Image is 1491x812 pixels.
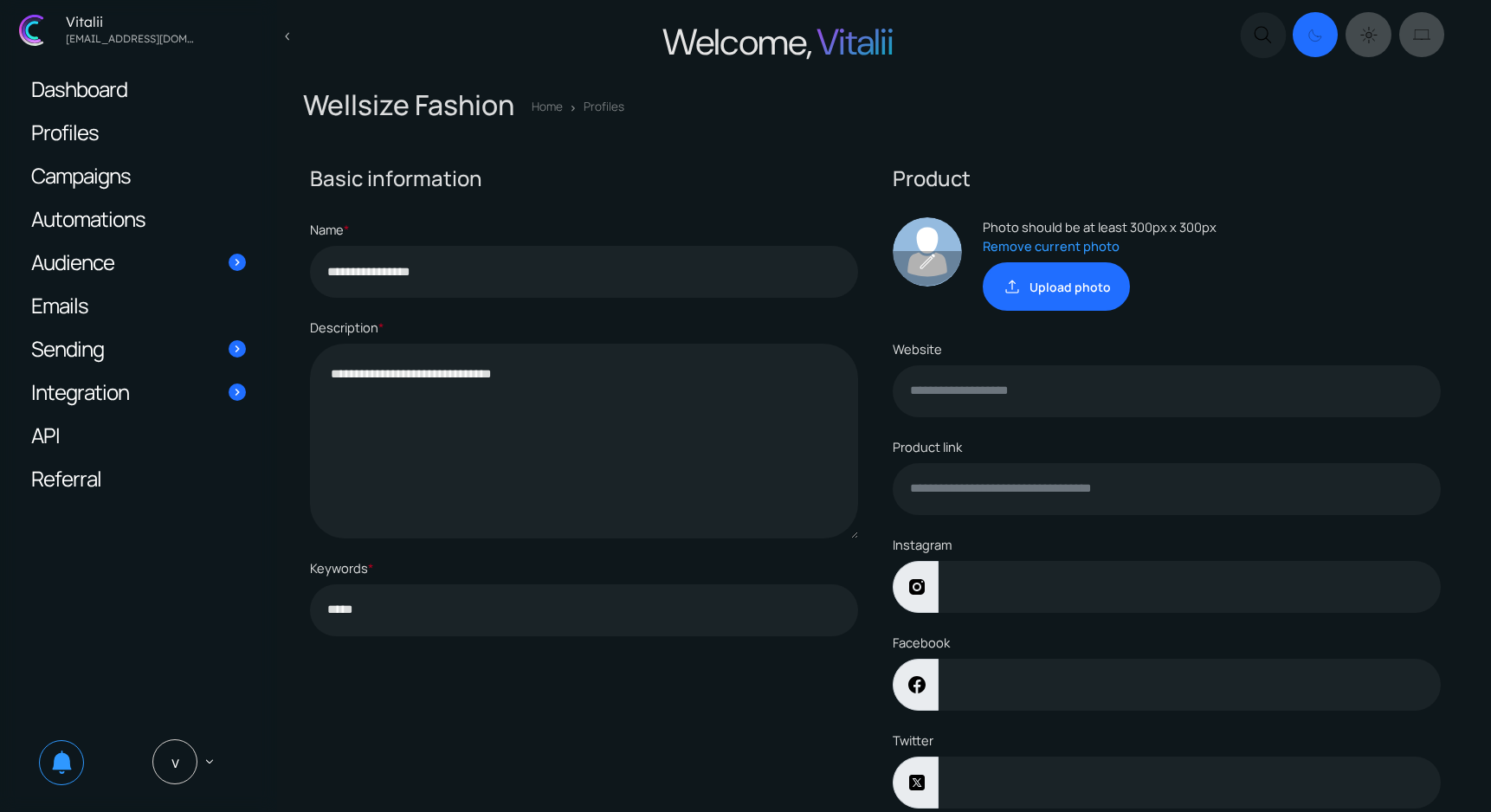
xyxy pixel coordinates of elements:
a: Integration [14,371,263,413]
span: Wellsize Fashion [303,86,514,124]
a: Profiles [14,111,263,153]
label: Product link [893,435,1441,459]
span: V [152,739,197,784]
span: Welcome, [662,18,811,66]
span: Sending [31,339,104,358]
label: Facebook [893,630,1441,654]
label: Website [893,337,1441,361]
span: API [31,426,60,444]
span: upload [1002,276,1023,297]
a: uploadUpload photo [983,262,1130,311]
a: Sending [14,327,263,370]
a: Dashboard [14,68,263,110]
div: Photo should be at least 300px x 300px [983,217,1440,311]
div: vitalijgladkij@gmail.com [61,29,199,45]
span: keyboard_arrow_down [202,754,217,770]
span: Automations [31,209,145,228]
a: Audience [14,241,263,283]
h3: Basic information [310,164,858,193]
a: Campaigns [14,154,263,197]
label: Description [310,315,858,339]
a: Home [532,99,563,114]
label: Instagram [893,532,1441,557]
a: Automations [14,197,263,240]
span: Campaigns [31,166,131,184]
span: edit [917,251,938,272]
div: Vitalii [61,15,199,29]
span: Referral [31,469,101,487]
label: Name [310,217,858,242]
span: Dashboard [31,80,127,98]
a: API [14,414,263,456]
div: Dark mode switcher [1290,9,1448,61]
span: Integration [31,383,129,401]
a: Referral [14,457,263,499]
span: Profiles [31,123,99,141]
label: Keywords [310,556,858,580]
span: Emails [31,296,88,314]
a: Emails [14,284,263,326]
a: V keyboard_arrow_down [135,727,237,796]
a: Vitalii [EMAIL_ADDRESS][DOMAIN_NAME] [9,7,270,53]
a: Profiles [584,99,624,114]
h3: Product [893,164,1441,193]
a: Remove current photo [983,237,1120,255]
span: Vitalii [816,18,894,66]
label: Twitter [893,728,1441,752]
span: Audience [31,253,114,271]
